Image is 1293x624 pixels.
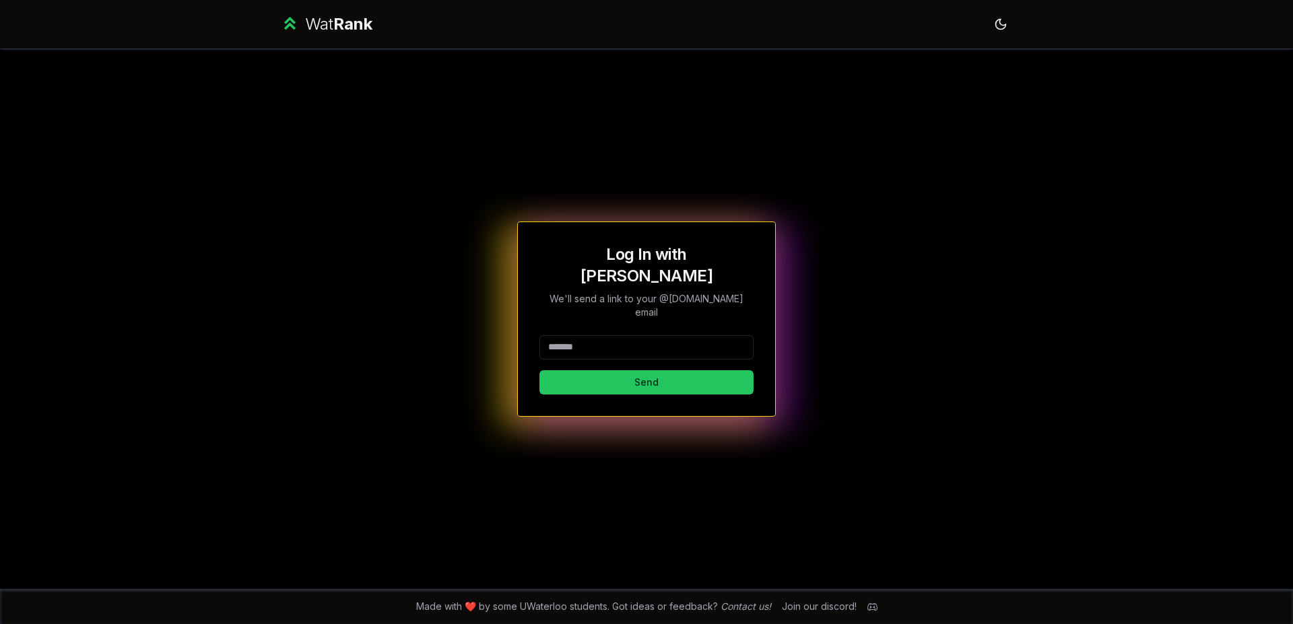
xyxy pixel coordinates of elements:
div: Join our discord! [782,600,857,613]
span: Made with ❤️ by some UWaterloo students. Got ideas or feedback? [416,600,771,613]
a: Contact us! [721,600,771,612]
h1: Log In with [PERSON_NAME] [539,244,754,287]
button: Send [539,370,754,394]
div: Wat [305,13,372,35]
p: We'll send a link to your @[DOMAIN_NAME] email [539,292,754,319]
a: WatRank [280,13,372,35]
span: Rank [333,14,372,34]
